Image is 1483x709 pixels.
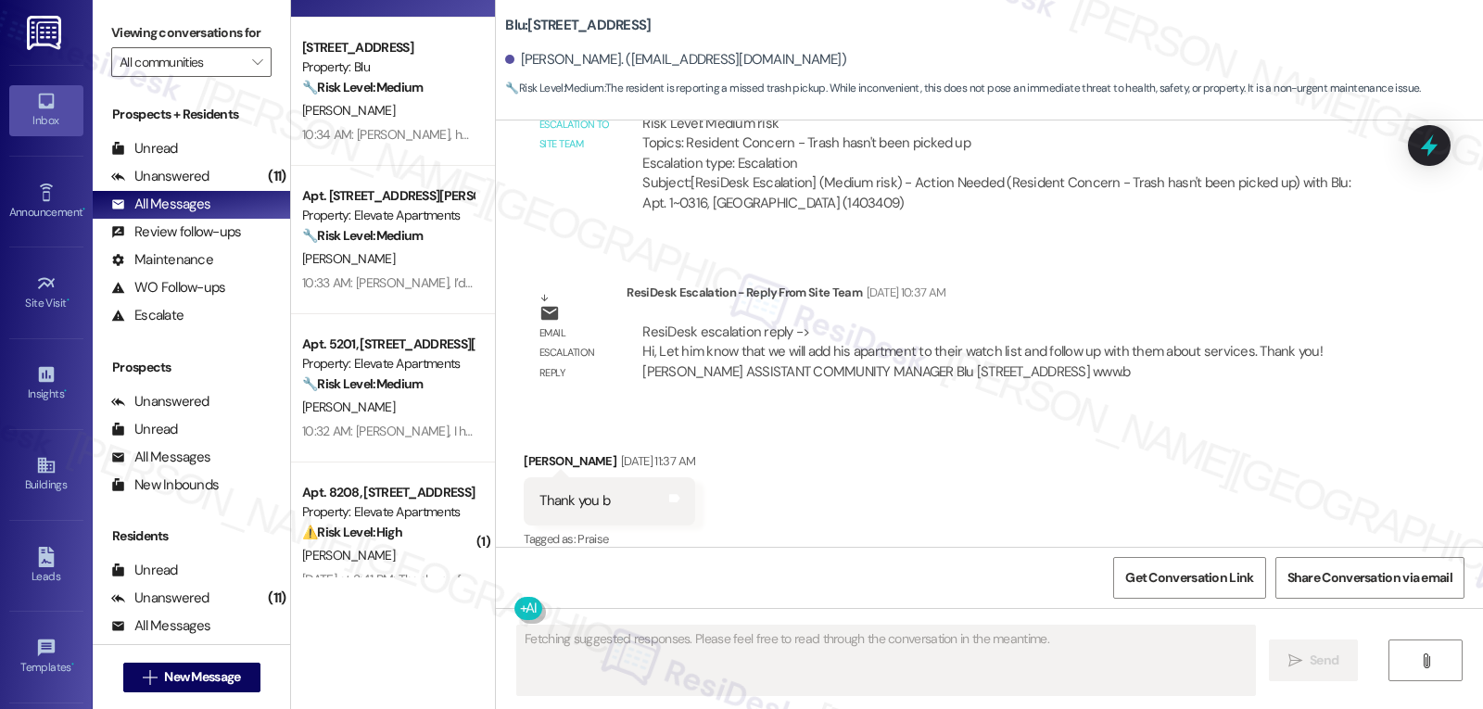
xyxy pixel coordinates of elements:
div: Tagged as: [524,525,695,552]
div: Subject: [ResiDesk Escalation] (Medium risk) - Action Needed (Resident Concern - Trash hasn't bee... [642,173,1368,213]
button: Get Conversation Link [1113,557,1265,599]
div: ResiDesk escalation reply -> Hi, Let him know that we will add his apartment to their watch list ... [642,323,1323,381]
span: • [71,658,74,671]
div: [DATE] 11:37 AM [616,451,695,471]
div: Apt. 5201, [STREET_ADDRESS][PERSON_NAME] [302,335,474,354]
a: Site Visit • [9,268,83,318]
div: 10:34 AM: [PERSON_NAME], how are things going at Blu? Has it been everything you were looking for... [302,126,1039,143]
button: Send [1269,639,1359,681]
div: Property: Elevate Apartments [302,354,474,373]
strong: ⚠️ Risk Level: High [302,524,402,540]
div: (11) [263,162,290,191]
div: All Messages [111,616,210,636]
a: Insights • [9,359,83,409]
div: Property: Blu [302,57,474,77]
b: Blu: [STREET_ADDRESS] [505,16,651,35]
div: Property: Elevate Apartments [302,502,474,522]
div: Unanswered [111,392,209,411]
div: Email escalation to site team [539,95,612,155]
div: [DATE] 10:37 AM [862,283,945,302]
label: Viewing conversations for [111,19,272,47]
a: Templates • [9,632,83,682]
span: Send [1310,651,1338,670]
span: Share Conversation via email [1287,568,1452,588]
div: Prospects + Residents [93,105,290,124]
input: All communities [120,47,242,77]
div: Apt. 8208, [STREET_ADDRESS][PERSON_NAME] [302,483,474,502]
div: New Inbounds [111,475,219,495]
span: Get Conversation Link [1125,568,1253,588]
span: • [82,203,85,216]
strong: 🔧 Risk Level: Medium [302,79,423,95]
i:  [252,55,262,70]
span: • [67,294,70,307]
textarea: Fetching suggested responses. Please feel free to read through the conversation in the meantime. [517,626,1255,695]
div: Escalate [111,306,184,325]
div: All Messages [111,448,210,467]
div: [PERSON_NAME]. ([EMAIL_ADDRESS][DOMAIN_NAME]) [505,50,846,70]
div: Unanswered [111,167,209,186]
div: Maintenance [111,250,213,270]
span: : The resident is reporting a missed trash pickup. While inconvenient, this does not pose an imme... [505,79,1420,98]
div: [STREET_ADDRESS] [302,38,474,57]
div: Unanswered [111,589,209,608]
strong: 🔧 Risk Level: Medium [505,81,603,95]
div: Residents [93,526,290,546]
a: Inbox [9,85,83,135]
span: • [64,385,67,398]
div: WO Follow-ups [111,278,225,298]
span: [PERSON_NAME] [302,102,395,119]
div: 10:33 AM: [PERSON_NAME], I’d love to know—has your experience at Elevate Apartments been what you... [302,274,1093,291]
div: ResiDesk Escalation - Reply From Site Team [627,283,1384,309]
div: Email escalation reply [539,323,612,383]
div: [DATE] at 3:41 PM: Thank you for your message. Our offices are currently closed, but we will cont... [302,571,1435,588]
img: ResiDesk Logo [27,16,65,50]
button: New Message [123,663,260,692]
div: Unread [111,420,178,439]
div: All Messages [111,195,210,214]
div: Unread [111,561,178,580]
span: [PERSON_NAME] [302,250,395,267]
div: Prospects [93,358,290,377]
i:  [143,670,157,685]
button: Share Conversation via email [1275,557,1464,599]
div: Thank you b [539,491,610,511]
strong: 🔧 Risk Level: Medium [302,375,423,392]
a: Leads [9,541,83,591]
div: Unread [111,139,178,158]
div: 10:32 AM: [PERSON_NAME], I hope you’re enjoying your time at Elevate Apartments! Has it been meet... [302,423,1179,439]
strong: 🔧 Risk Level: Medium [302,227,423,244]
div: ResiDesk escalation to site team -> Risk Level: Medium risk Topics: Resident Concern - Trash hasn... [642,95,1368,174]
div: Review follow-ups [111,222,241,242]
div: Property: Elevate Apartments [302,206,474,225]
div: Apt. [STREET_ADDRESS][PERSON_NAME] [302,186,474,206]
span: [PERSON_NAME] [302,547,395,563]
div: [PERSON_NAME] [524,451,695,477]
span: [PERSON_NAME] [302,399,395,415]
span: Praise [577,531,608,547]
div: (11) [263,584,290,613]
span: New Message [164,667,240,687]
i:  [1288,653,1302,668]
i:  [1419,653,1433,668]
a: Buildings [9,449,83,500]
